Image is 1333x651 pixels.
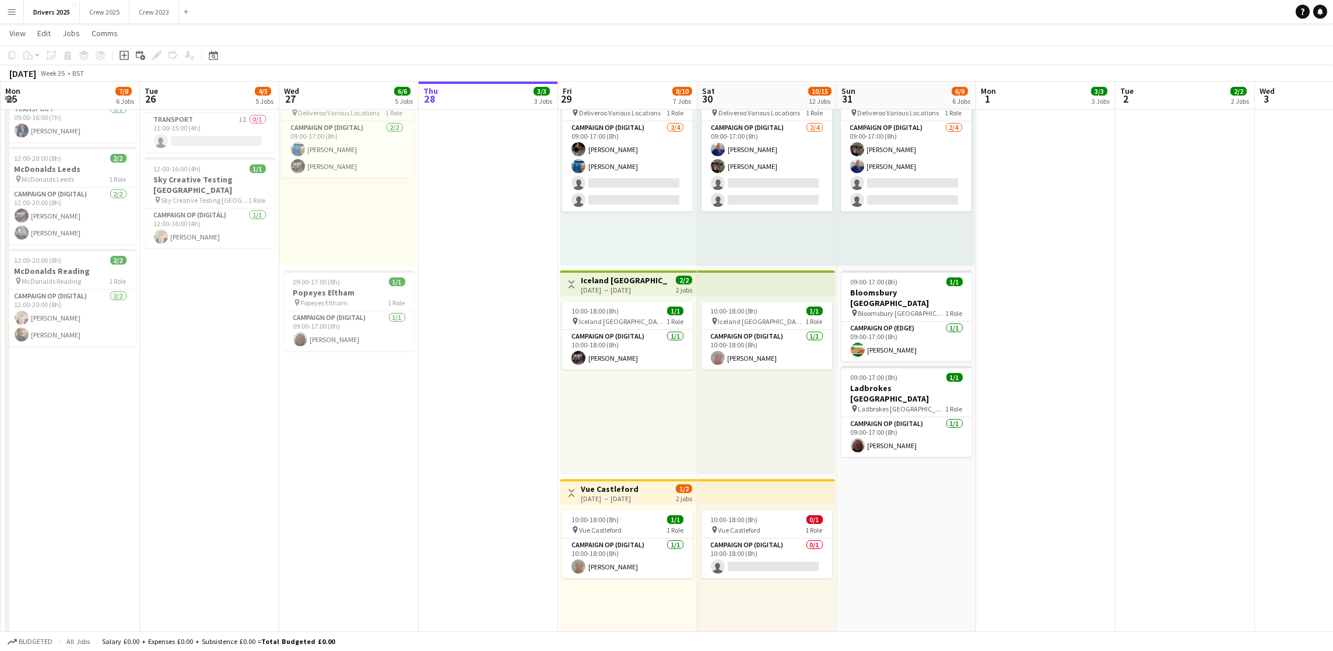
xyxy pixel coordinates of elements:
[9,28,26,38] span: View
[62,28,80,38] span: Jobs
[6,635,54,648] button: Budgeted
[19,638,52,646] span: Budgeted
[87,26,122,41] a: Comms
[24,1,80,23] button: Drivers 2025
[9,68,36,79] div: [DATE]
[102,637,335,646] div: Salary £0.00 + Expenses £0.00 + Subsistence £0.00 =
[64,637,92,646] span: All jobs
[58,26,85,41] a: Jobs
[261,637,335,646] span: Total Budgeted £0.00
[5,26,30,41] a: View
[33,26,55,41] a: Edit
[37,28,51,38] span: Edit
[38,69,68,78] span: Week 35
[80,1,129,23] button: Crew 2025
[72,69,84,78] div: BST
[92,28,118,38] span: Comms
[129,1,179,23] button: Crew 2023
